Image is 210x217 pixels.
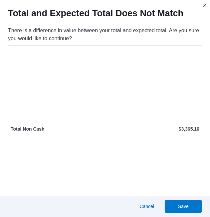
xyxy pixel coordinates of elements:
span: Cancel [139,203,154,210]
div: There is a difference in value between your total and expected total. Are you sure you would like... [8,27,202,43]
span: Save [178,203,189,210]
p: Total Non Cash [11,126,104,132]
button: Closes this modal window [201,1,209,9]
h1: Total and Expected Total Does Not Match [8,8,183,19]
p: $3,365.16 [106,126,200,132]
button: Cancel [137,200,157,213]
button: Save [165,200,202,213]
